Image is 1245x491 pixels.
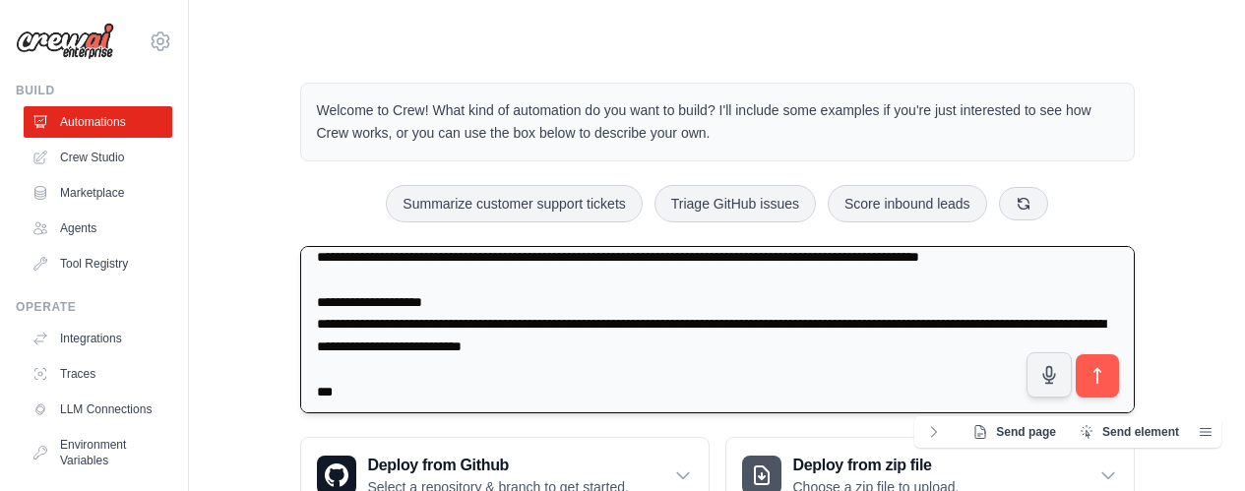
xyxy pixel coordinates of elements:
h3: Deploy from Github [368,454,629,477]
div: Operate [16,299,172,315]
a: Crew Studio [24,142,172,173]
a: LLM Connections [24,394,172,425]
button: Score inbound leads [828,185,987,222]
h3: Deploy from zip file [793,454,960,477]
a: Traces [24,358,172,390]
a: Integrations [24,323,172,354]
a: Agents [24,213,172,244]
p: Welcome to Crew! What kind of automation do you want to build? I'll include some examples if you'... [317,99,1118,145]
button: Triage GitHub issues [654,185,816,222]
a: Marketplace [24,177,172,209]
iframe: Chat Widget [1147,397,1245,491]
a: Tool Registry [24,248,172,279]
a: Automations [24,106,172,138]
div: Build [16,83,172,98]
a: Environment Variables [24,429,172,476]
button: Summarize customer support tickets [386,185,642,222]
img: Logo [16,23,114,60]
